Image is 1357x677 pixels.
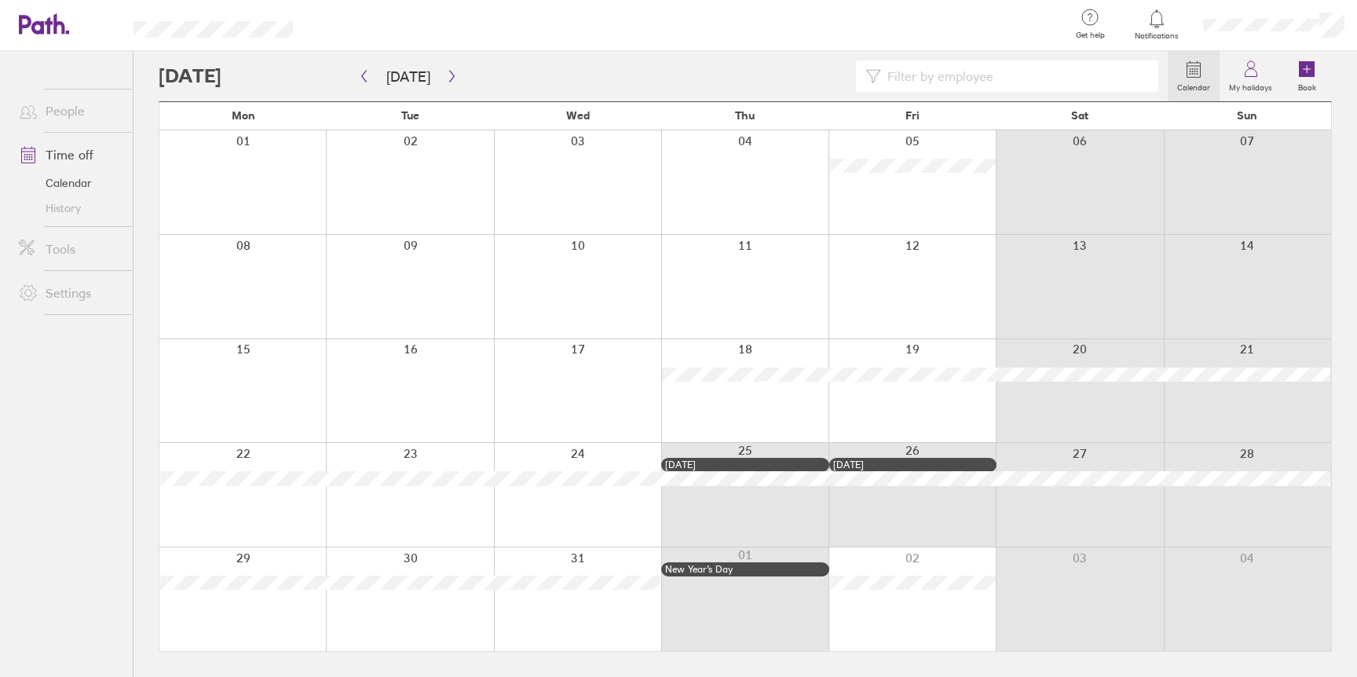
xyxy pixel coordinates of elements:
a: Tools [6,233,133,265]
span: Mon [232,109,255,122]
span: Thu [735,109,755,122]
span: Sun [1237,109,1257,122]
a: Notifications [1132,8,1183,41]
span: Get help [1065,31,1116,40]
label: Book [1289,79,1326,93]
a: Book [1282,51,1332,101]
div: [DATE] [833,459,993,470]
div: New Year’s Day [665,564,825,575]
div: [DATE] [665,459,825,470]
a: Calendar [1168,51,1220,101]
a: My holidays [1220,51,1282,101]
span: Sat [1071,109,1088,122]
input: Filter by employee [881,61,1150,91]
a: History [6,196,133,221]
a: Time off [6,139,133,170]
label: Calendar [1168,79,1220,93]
span: Wed [566,109,590,122]
span: Tue [401,109,419,122]
a: People [6,95,133,126]
a: Settings [6,277,133,309]
a: Calendar [6,170,133,196]
button: [DATE] [374,64,443,90]
span: Notifications [1132,31,1183,41]
span: Fri [905,109,920,122]
label: My holidays [1220,79,1282,93]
